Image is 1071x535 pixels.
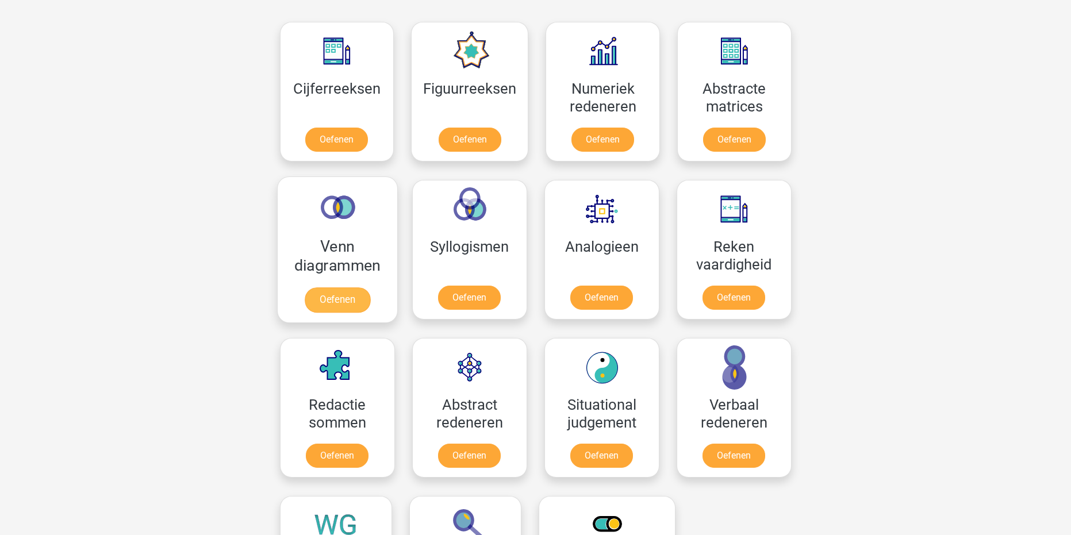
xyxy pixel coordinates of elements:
[570,444,633,468] a: Oefenen
[438,286,501,310] a: Oefenen
[571,128,634,152] a: Oefenen
[306,444,368,468] a: Oefenen
[703,444,765,468] a: Oefenen
[305,128,368,152] a: Oefenen
[438,444,501,468] a: Oefenen
[570,286,633,310] a: Oefenen
[703,286,765,310] a: Oefenen
[439,128,501,152] a: Oefenen
[304,287,370,313] a: Oefenen
[703,128,766,152] a: Oefenen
